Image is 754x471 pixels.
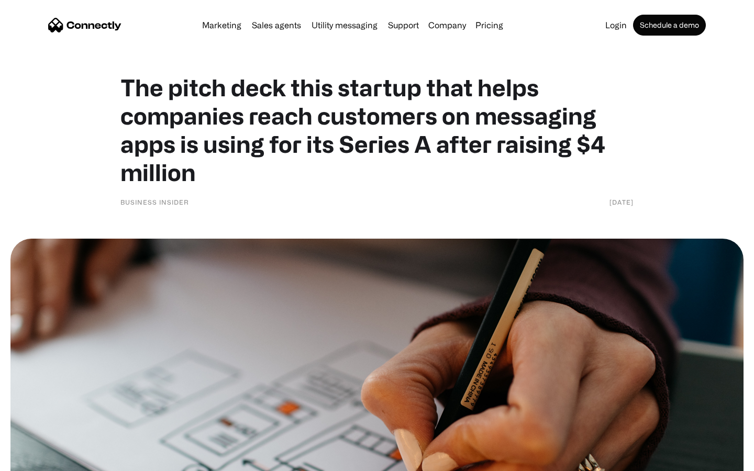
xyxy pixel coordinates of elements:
[428,18,466,32] div: Company
[198,21,246,29] a: Marketing
[120,197,189,207] div: Business Insider
[633,15,706,36] a: Schedule a demo
[384,21,423,29] a: Support
[601,21,631,29] a: Login
[120,73,634,186] h1: The pitch deck this startup that helps companies reach customers on messaging apps is using for i...
[10,453,63,467] aside: Language selected: English
[609,197,634,207] div: [DATE]
[307,21,382,29] a: Utility messaging
[471,21,507,29] a: Pricing
[21,453,63,467] ul: Language list
[248,21,305,29] a: Sales agents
